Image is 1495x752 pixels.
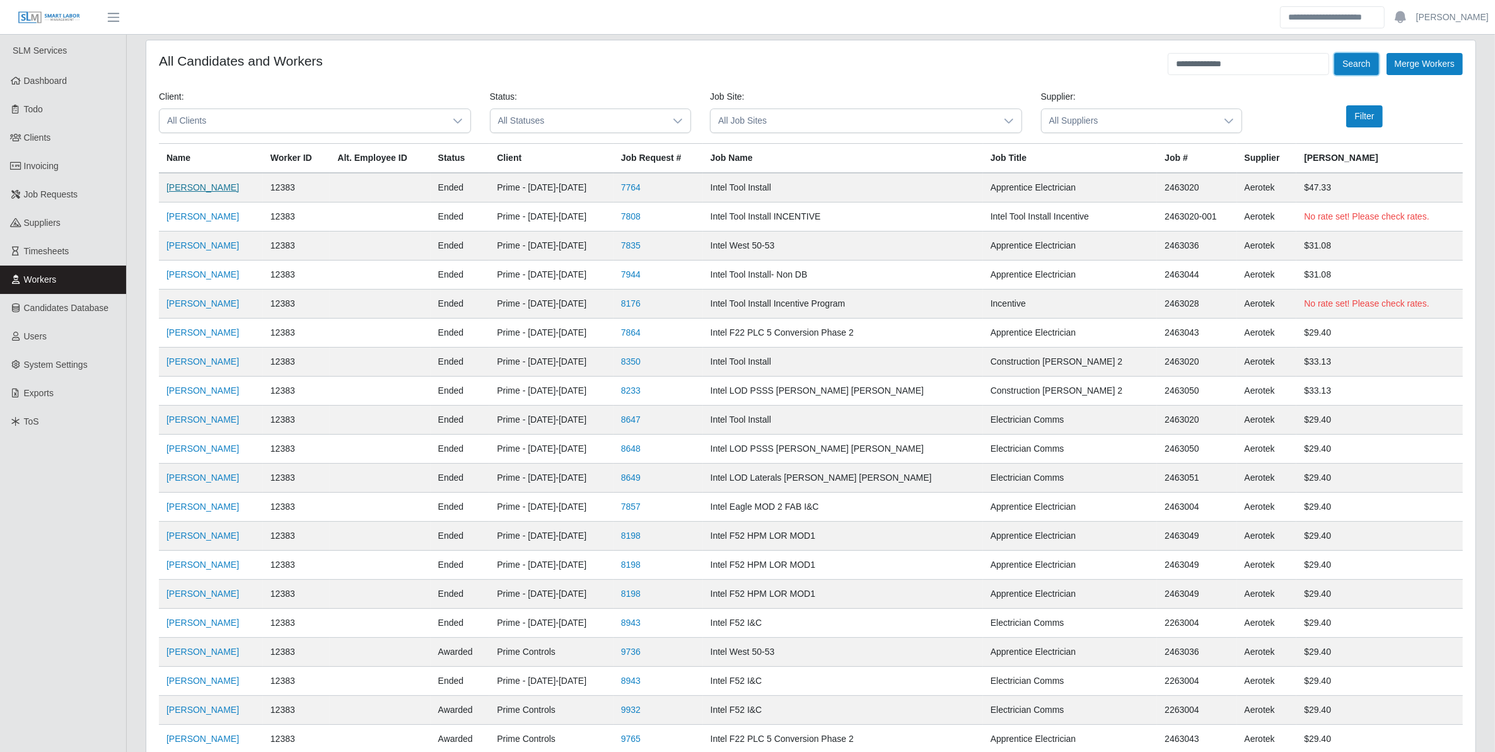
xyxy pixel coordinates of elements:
td: Prime - [DATE]-[DATE] [489,522,614,551]
a: [PERSON_NAME] [166,589,239,599]
td: 2463028 [1157,290,1236,319]
td: $29.40 [1296,522,1463,551]
td: Intel F22 PLC 5 Conversion Phase 2 [703,319,983,348]
td: Intel LOD PSSS [PERSON_NAME] [PERSON_NAME] [703,377,983,406]
td: ended [431,232,490,261]
td: ended [431,173,490,203]
td: 2463050 [1157,377,1236,406]
td: Construction [PERSON_NAME] 2 [983,377,1157,406]
td: Aerotek [1237,580,1297,609]
span: Workers [24,274,57,285]
td: Intel Tool Install Incentive [983,203,1157,232]
th: Name [159,144,263,173]
td: Prime Controls [489,696,614,725]
td: $31.08 [1296,232,1463,261]
span: Users [24,331,47,341]
td: $29.40 [1296,580,1463,609]
td: Apprentice Electrician [983,551,1157,580]
a: 9765 [621,734,641,744]
a: 7764 [621,182,641,192]
td: Prime - [DATE]-[DATE] [489,464,614,493]
label: Client: [159,90,184,103]
td: 12383 [263,232,330,261]
span: Exports [24,388,54,398]
td: $33.13 [1296,377,1463,406]
td: Intel Tool Install- Non DB [703,261,983,290]
td: Apprentice Electrician [983,493,1157,522]
a: 8647 [621,414,641,425]
img: SLM Logo [18,11,81,25]
td: 2463020 [1157,406,1236,435]
td: $31.08 [1296,261,1463,290]
td: 2463036 [1157,232,1236,261]
td: Aerotek [1237,203,1297,232]
td: ended [431,406,490,435]
td: 12383 [263,696,330,725]
td: 12383 [263,580,330,609]
span: Candidates Database [24,303,109,313]
td: Electrician Comms [983,609,1157,638]
td: ended [431,580,490,609]
td: Intel LOD Laterals [PERSON_NAME] [PERSON_NAME] [703,464,983,493]
td: Intel F52 HPM LOR MOD1 [703,522,983,551]
td: 12383 [263,667,330,696]
a: [PERSON_NAME] [166,240,239,250]
a: [PERSON_NAME] [166,618,239,628]
td: Aerotek [1237,667,1297,696]
a: [PERSON_NAME] [166,531,239,541]
td: Prime - [DATE]-[DATE] [489,377,614,406]
td: ended [431,667,490,696]
td: 12383 [263,638,330,667]
td: Electrician Comms [983,667,1157,696]
th: Status [431,144,490,173]
td: $29.40 [1296,667,1463,696]
button: Merge Workers [1387,53,1463,75]
td: 12383 [263,406,330,435]
td: Aerotek [1237,377,1297,406]
th: [PERSON_NAME] [1296,144,1463,173]
span: No rate set! Please check rates. [1304,211,1429,221]
a: 9736 [621,647,641,657]
td: 2463020 [1157,348,1236,377]
td: Aerotek [1237,638,1297,667]
span: All Statuses [491,109,666,132]
td: Prime - [DATE]-[DATE] [489,261,614,290]
td: $29.40 [1296,696,1463,725]
td: $29.40 [1296,435,1463,464]
a: 8350 [621,356,641,367]
td: $29.40 [1296,638,1463,667]
td: Intel Tool Install INCENTIVE [703,203,983,232]
th: Client [489,144,614,173]
th: Job # [1157,144,1236,173]
td: $29.40 [1296,551,1463,580]
td: Apprentice Electrician [983,580,1157,609]
td: Prime - [DATE]-[DATE] [489,173,614,203]
a: [PERSON_NAME] [166,269,239,279]
span: No rate set! Please check rates. [1304,298,1429,308]
td: 12383 [263,319,330,348]
td: Aerotek [1237,464,1297,493]
td: $33.13 [1296,348,1463,377]
label: Supplier: [1041,90,1076,103]
td: Electrician Comms [983,464,1157,493]
td: Prime - [DATE]-[DATE] [489,435,614,464]
td: Prime - [DATE]-[DATE] [489,406,614,435]
td: $29.40 [1296,493,1463,522]
td: Aerotek [1237,173,1297,203]
span: Suppliers [24,218,61,228]
td: Construction [PERSON_NAME] 2 [983,348,1157,377]
td: 12383 [263,493,330,522]
td: 2463020-001 [1157,203,1236,232]
td: Intel F52 I&C [703,609,983,638]
span: Dashboard [24,76,67,86]
td: 2463036 [1157,638,1236,667]
a: [PERSON_NAME] [166,502,239,512]
td: 12383 [263,348,330,377]
td: Intel West 50-53 [703,638,983,667]
td: Intel F52 I&C [703,667,983,696]
td: Intel West 50-53 [703,232,983,261]
td: 2263004 [1157,609,1236,638]
a: [PERSON_NAME] [166,211,239,221]
td: Aerotek [1237,348,1297,377]
td: ended [431,377,490,406]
